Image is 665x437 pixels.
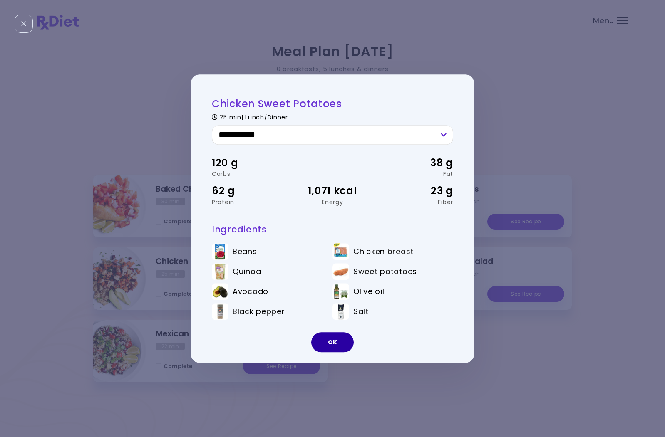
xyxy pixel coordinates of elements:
[311,332,354,352] button: OK
[353,307,369,316] span: Salt
[212,112,453,120] div: 25 min | Lunch/Dinner
[233,247,257,256] span: Beans
[212,171,292,177] div: Carbs
[212,199,292,205] div: Protein
[373,171,453,177] div: Fat
[212,183,292,199] div: 62 g
[15,15,33,33] div: Close
[233,287,268,296] span: Avocado
[353,267,417,276] span: Sweet potatoes
[212,97,453,110] h2: Chicken Sweet Potatoes
[212,224,453,235] h3: Ingredients
[353,287,384,296] span: Olive oil
[292,199,372,205] div: Energy
[373,199,453,205] div: Fiber
[353,247,414,256] span: Chicken breast
[373,155,453,171] div: 38 g
[233,307,285,316] span: Black pepper
[373,183,453,199] div: 23 g
[233,267,261,276] span: Quinoa
[292,183,372,199] div: 1,071 kcal
[212,155,292,171] div: 120 g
